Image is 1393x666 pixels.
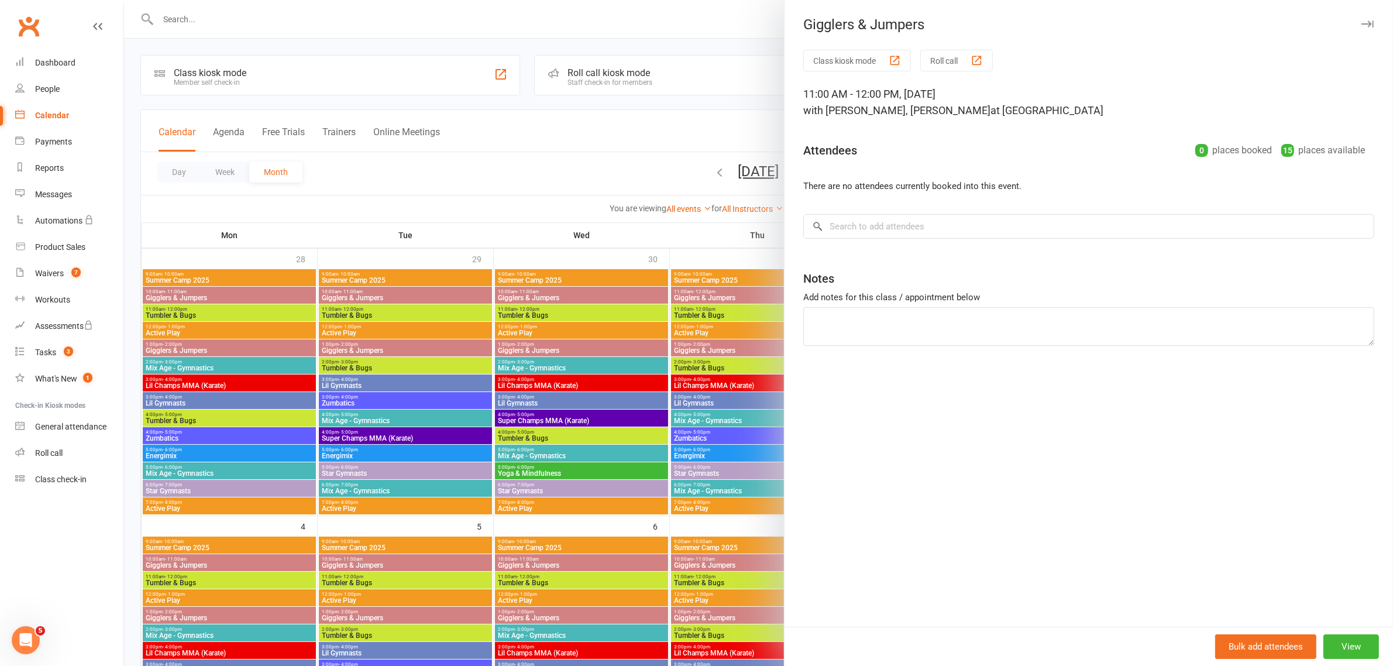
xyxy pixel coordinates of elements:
[35,321,93,331] div: Assessments
[15,287,123,313] a: Workouts
[35,374,77,383] div: What's New
[803,214,1374,239] input: Search to add attendees
[1195,144,1208,157] div: 0
[1281,142,1365,159] div: places available
[15,50,123,76] a: Dashboard
[35,348,56,357] div: Tasks
[803,179,1374,193] li: There are no attendees currently booked into this event.
[15,466,123,493] a: Class kiosk mode
[15,102,123,129] a: Calendar
[15,129,123,155] a: Payments
[1323,634,1379,659] button: View
[15,260,123,287] a: Waivers 7
[803,142,857,159] div: Attendees
[64,346,73,356] span: 3
[785,16,1393,33] div: Gigglers & Jumpers
[35,137,72,146] div: Payments
[35,84,60,94] div: People
[15,181,123,208] a: Messages
[35,190,72,199] div: Messages
[803,86,1374,119] div: 11:00 AM - 12:00 PM, [DATE]
[1195,142,1272,159] div: places booked
[15,76,123,102] a: People
[35,111,69,120] div: Calendar
[35,216,82,225] div: Automations
[36,626,45,636] span: 5
[35,163,64,173] div: Reports
[15,440,123,466] a: Roll call
[35,448,63,458] div: Roll call
[15,366,123,392] a: What's New1
[803,290,1374,304] div: Add notes for this class / appointment below
[1281,144,1294,157] div: 15
[15,208,123,234] a: Automations
[920,50,993,71] button: Roll call
[15,155,123,181] a: Reports
[803,270,834,287] div: Notes
[1215,634,1316,659] button: Bulk add attendees
[35,295,70,304] div: Workouts
[71,267,81,277] span: 7
[35,422,106,431] div: General attendance
[14,12,43,41] a: Clubworx
[35,475,87,484] div: Class check-in
[803,104,990,116] span: with [PERSON_NAME], [PERSON_NAME]
[83,373,92,383] span: 1
[15,234,123,260] a: Product Sales
[15,339,123,366] a: Tasks 3
[35,269,64,278] div: Waivers
[35,58,75,67] div: Dashboard
[990,104,1103,116] span: at [GEOGRAPHIC_DATA]
[15,313,123,339] a: Assessments
[803,50,911,71] button: Class kiosk mode
[15,414,123,440] a: General attendance kiosk mode
[12,626,40,654] iframe: Intercom live chat
[35,242,85,252] div: Product Sales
